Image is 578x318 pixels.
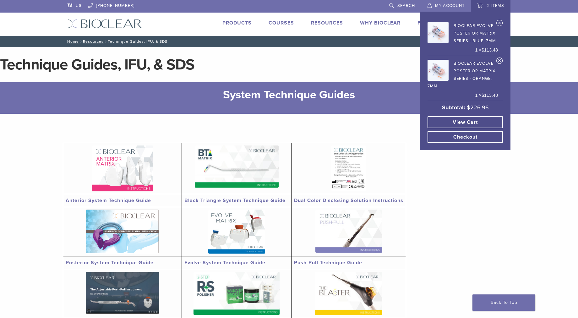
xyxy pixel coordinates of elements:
[435,3,465,8] span: My Account
[65,39,79,44] a: Home
[475,47,498,54] span: 1 ×
[184,197,286,204] a: Black Triangle System Technique Guide
[472,294,535,311] a: Back To Top
[482,47,484,52] span: $
[467,104,470,111] span: $
[222,20,252,26] a: Products
[428,58,498,90] a: Bioclear Evolve Posterior Matrix Series - Orange, 7mm
[482,93,498,98] bdi: 113.48
[482,93,484,98] span: $
[487,3,504,8] span: 2 items
[83,39,104,44] a: Resources
[101,87,477,102] h2: System Technique Guides
[397,3,415,8] span: Search
[311,20,343,26] a: Resources
[68,19,142,28] img: Bioclear
[360,20,401,26] a: Why Bioclear
[428,60,449,81] img: Bioclear Evolve Posterior Matrix Series - Orange, 7mm
[269,20,294,26] a: Courses
[66,260,154,266] a: Posterior System Technique Guide
[294,260,362,266] a: Push-Pull Technique Guide
[294,197,403,204] a: Dual Color Disclosing Solution Instructions
[79,40,83,43] span: /
[184,260,265,266] a: Evolve System Technique Guide
[428,22,449,43] img: Bioclear Evolve Posterior Matrix Series - Blue, 7mm
[496,57,503,67] a: Remove Bioclear Evolve Posterior Matrix Series - Orange, 7mm from cart
[428,131,503,143] a: Checkout
[475,92,498,99] span: 1 ×
[417,20,459,26] a: Find A Doctor
[66,197,151,204] a: Anterior System Technique Guide
[496,19,503,29] a: Remove Bioclear Evolve Posterior Matrix Series - Blue, 7mm from cart
[428,116,503,128] a: View cart
[104,40,108,43] span: /
[482,47,498,52] bdi: 113.48
[442,104,465,111] strong: Subtotal:
[467,104,489,111] bdi: 226.96
[63,36,515,47] nav: Technique Guides, IFU, & SDS
[428,20,498,45] a: Bioclear Evolve Posterior Matrix Series - Blue, 7mm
